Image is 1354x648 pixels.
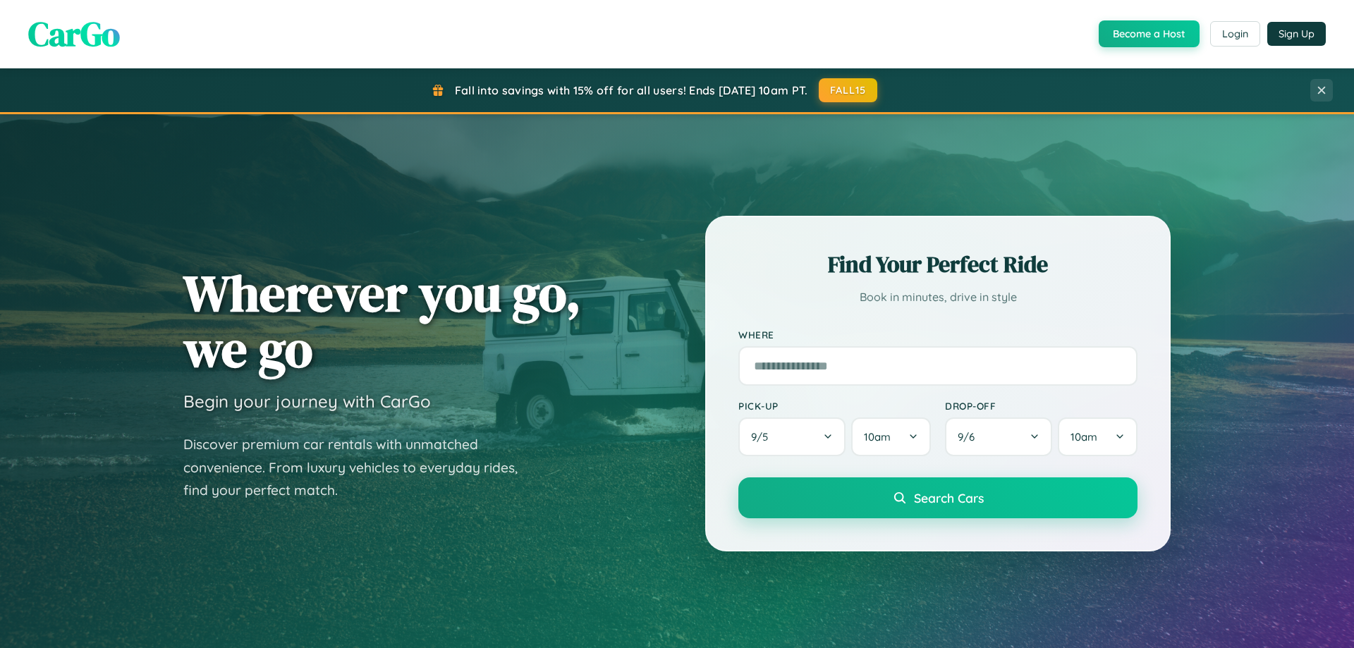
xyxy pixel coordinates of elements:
[28,11,120,57] span: CarGo
[1058,417,1138,456] button: 10am
[945,400,1138,412] label: Drop-off
[914,490,984,506] span: Search Cars
[738,249,1138,280] h2: Find Your Perfect Ride
[958,430,982,444] span: 9 / 6
[738,417,846,456] button: 9/5
[738,287,1138,307] p: Book in minutes, drive in style
[183,265,581,377] h1: Wherever you go, we go
[819,78,878,102] button: FALL15
[738,400,931,412] label: Pick-up
[183,433,536,502] p: Discover premium car rentals with unmatched convenience. From luxury vehicles to everyday rides, ...
[455,83,808,97] span: Fall into savings with 15% off for all users! Ends [DATE] 10am PT.
[751,430,775,444] span: 9 / 5
[1071,430,1097,444] span: 10am
[851,417,931,456] button: 10am
[1099,20,1200,47] button: Become a Host
[1267,22,1326,46] button: Sign Up
[864,430,891,444] span: 10am
[183,391,431,412] h3: Begin your journey with CarGo
[738,329,1138,341] label: Where
[945,417,1052,456] button: 9/6
[738,477,1138,518] button: Search Cars
[1210,21,1260,47] button: Login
